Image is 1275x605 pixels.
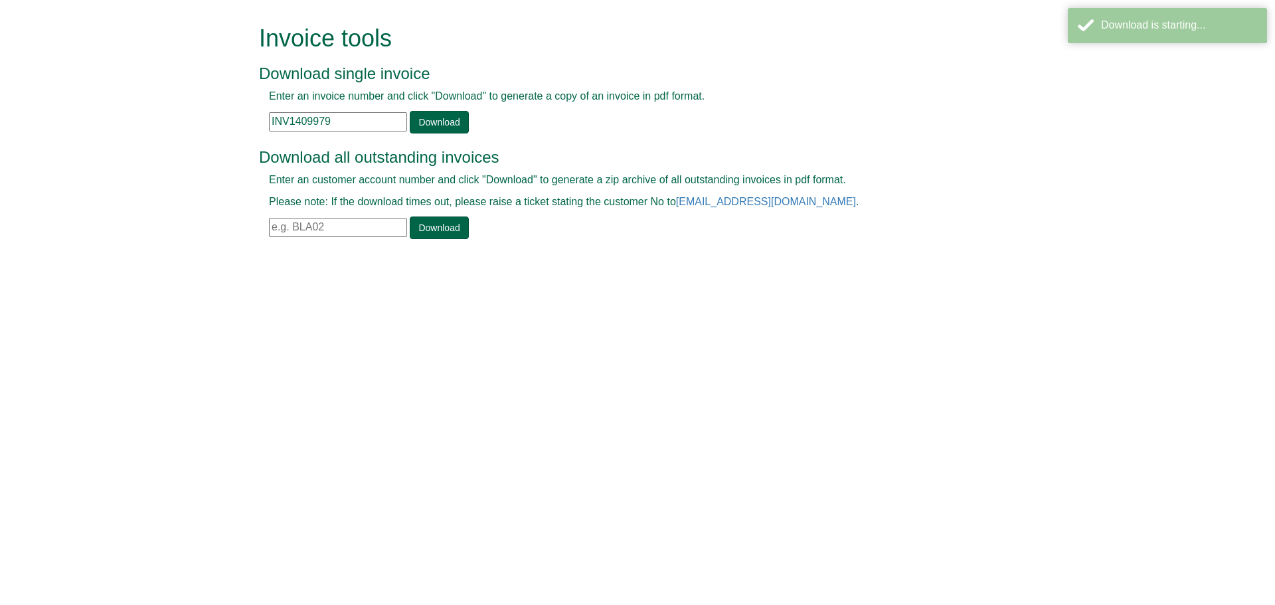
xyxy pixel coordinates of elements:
a: [EMAIL_ADDRESS][DOMAIN_NAME] [676,196,856,207]
a: Download [410,111,468,133]
a: Download [410,216,468,239]
p: Enter an customer account number and click "Download" to generate a zip archive of all outstandin... [269,173,976,188]
h1: Invoice tools [259,25,986,52]
h3: Download single invoice [259,65,986,82]
input: e.g. INV1234 [269,112,407,131]
p: Enter an invoice number and click "Download" to generate a copy of an invoice in pdf format. [269,89,976,104]
input: e.g. BLA02 [269,218,407,237]
p: Please note: If the download times out, please raise a ticket stating the customer No to . [269,195,976,210]
div: Download is starting... [1101,18,1257,33]
h3: Download all outstanding invoices [259,149,986,166]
